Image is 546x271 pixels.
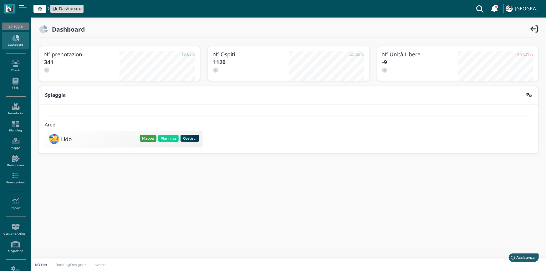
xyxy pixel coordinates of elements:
span: Dashboard [59,6,82,12]
b: 1120 [213,59,226,66]
button: Mappa [140,135,156,142]
h3: N° Unità Libere [382,51,458,57]
b: 341 [44,59,54,66]
div: Spiaggia [2,23,29,30]
b: Spiaggia [45,92,66,98]
a: Mappa [2,135,29,152]
span: Assistenza [18,5,41,10]
h4: Aree [45,122,55,128]
h2: Dashboard [48,26,85,33]
a: Dashboard [2,32,29,49]
b: -9 [382,59,387,66]
h4: [GEOGRAPHIC_DATA] [515,6,542,12]
a: ... [GEOGRAPHIC_DATA] [505,1,542,16]
h3: Lido [61,136,72,142]
h3: N° Ospiti [213,51,288,57]
h3: N° prenotazioni [44,51,120,57]
button: Gestisci [181,135,199,142]
a: Clienti [2,58,29,75]
a: PMS [2,75,29,92]
a: Prenotazioni [2,170,29,187]
img: ... [506,5,513,12]
a: Dashboard [53,6,82,12]
a: Planning [2,118,29,135]
iframe: Help widget launcher [502,252,541,266]
a: Prenota ora [2,152,29,170]
a: Inventario [2,100,29,118]
img: logo [6,5,13,13]
button: Planning [158,135,179,142]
